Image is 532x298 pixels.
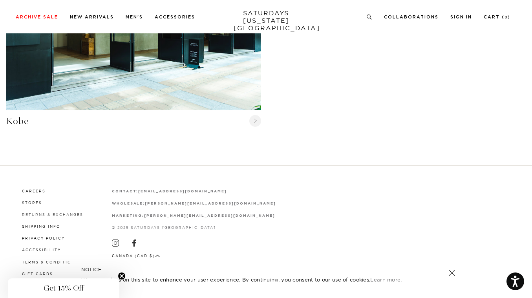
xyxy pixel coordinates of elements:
[144,213,275,218] a: [PERSON_NAME][EMAIL_ADDRESS][DOMAIN_NAME]
[22,201,42,205] a: Stores
[112,225,276,230] p: © 2025 Saturdays [GEOGRAPHIC_DATA]
[370,276,400,283] a: Learn more
[81,276,423,283] p: We use cookies on this site to enhance your user experience. By continuing, you consent to our us...
[145,201,276,205] a: [PERSON_NAME][EMAIL_ADDRESS][DOMAIN_NAME]
[22,236,65,240] a: Privacy Policy
[138,189,227,193] a: [EMAIL_ADDRESS][DOMAIN_NAME]
[484,15,510,19] a: Cart (0)
[112,202,145,205] strong: wholesale:
[70,15,114,19] a: New Arrivals
[22,272,53,276] a: Gift Cards
[22,212,83,217] a: Returns & Exchanges
[16,15,58,19] a: Archive Sale
[112,190,139,193] strong: contact:
[81,266,451,273] h5: NOTICE
[138,190,227,193] strong: [EMAIL_ADDRESS][DOMAIN_NAME]
[22,189,46,193] a: Careers
[505,16,508,19] small: 0
[22,248,61,252] a: Accessibility
[145,202,276,205] strong: [PERSON_NAME][EMAIL_ADDRESS][DOMAIN_NAME]
[112,253,160,259] button: Canada (CAD $)
[44,283,84,293] span: Get 15% Off
[155,15,195,19] a: Accessories
[118,272,126,280] button: Close teaser
[450,15,472,19] a: Sign In
[234,9,298,32] a: SATURDAYS[US_STATE][GEOGRAPHIC_DATA]
[6,115,261,128] a: Kobe
[384,15,439,19] a: Collaborations
[8,278,119,298] div: Get 15% OffClose teaser
[22,260,78,264] a: Terms & Conditions
[22,224,60,229] a: Shipping Info
[126,15,143,19] a: Men's
[112,214,144,218] strong: marketing:
[144,214,275,218] strong: [PERSON_NAME][EMAIL_ADDRESS][DOMAIN_NAME]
